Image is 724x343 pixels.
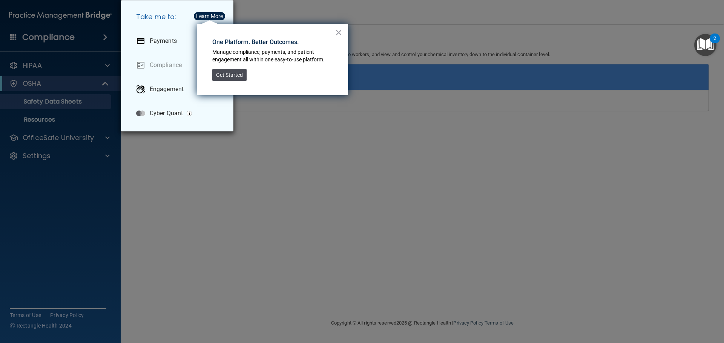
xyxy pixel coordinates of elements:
[130,6,227,27] h5: Take me to:
[150,37,177,45] p: Payments
[196,14,223,19] div: Learn More
[335,26,342,38] button: Close
[212,69,247,81] button: Get Started
[212,49,335,63] p: Manage compliance, payments, and patient engagement all within one easy-to-use platform.
[713,38,716,48] div: 2
[694,34,716,56] button: Open Resource Center, 2 new notifications
[212,38,335,46] p: One Platform. Better Outcomes.
[150,110,183,117] p: Cyber Quant
[150,85,184,93] p: Engagement
[594,290,715,320] iframe: Drift Widget Chat Controller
